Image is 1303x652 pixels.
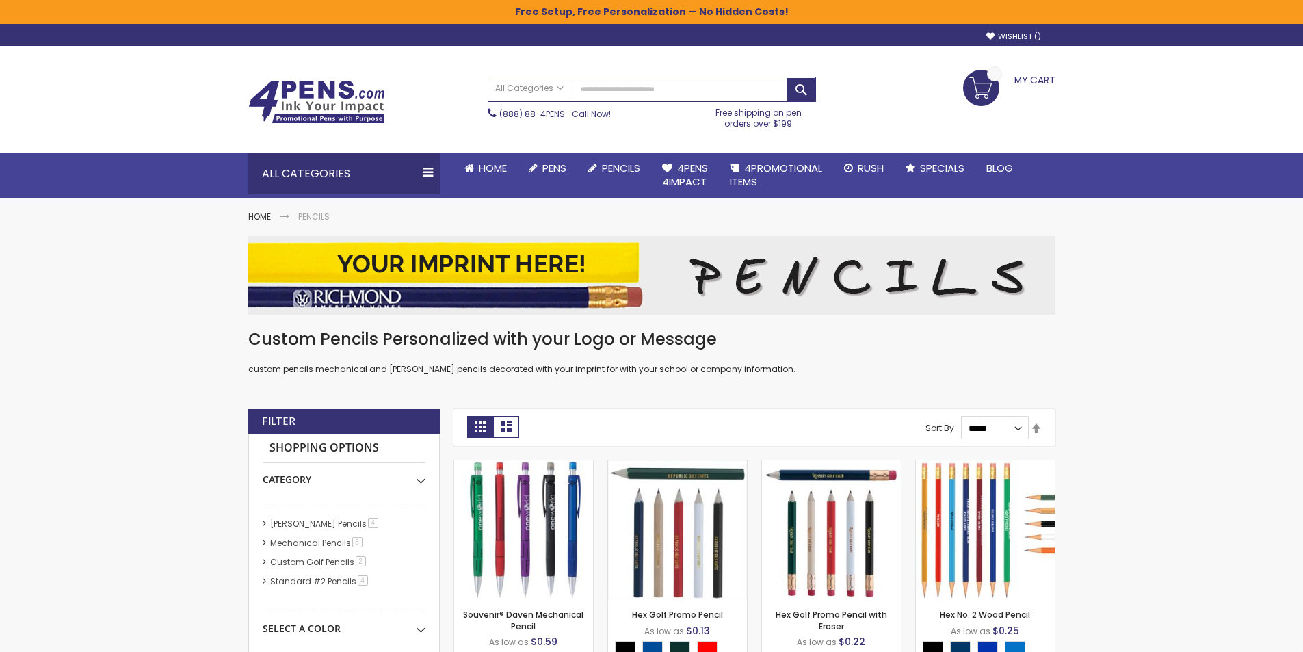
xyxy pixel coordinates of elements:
[542,161,566,175] span: Pens
[920,161,964,175] span: Specials
[686,624,710,638] span: $0.13
[267,518,383,530] a: [PERSON_NAME] Pencils4
[992,624,1019,638] span: $0.25
[267,556,371,568] a: Custom Golf Pencils2
[975,153,1024,183] a: Blog
[833,153,895,183] a: Rush
[531,635,557,649] span: $0.59
[248,153,440,194] div: All Categories
[895,153,975,183] a: Specials
[479,161,507,175] span: Home
[577,153,651,183] a: Pencils
[662,161,708,189] span: 4Pens 4impact
[916,460,1055,471] a: Hex No. 2 Wood Pencil
[839,635,865,649] span: $0.22
[262,414,295,429] strong: Filter
[454,460,593,471] a: Souvenir® Daven Mechanical Pencil
[730,161,822,189] span: 4PROMOTIONAL ITEMS
[951,625,990,637] span: As low as
[489,636,529,648] span: As low as
[499,108,611,120] span: - Call Now!
[352,537,363,547] span: 8
[518,153,577,183] a: Pens
[797,636,837,648] span: As low as
[263,612,425,636] div: Select A Color
[776,609,887,631] a: Hex Golf Promo Pencil with Eraser
[263,463,425,486] div: Category
[858,161,884,175] span: Rush
[248,236,1055,315] img: Pencils
[602,161,640,175] span: Pencils
[248,211,271,222] a: Home
[248,328,1055,350] h1: Custom Pencils Personalized with your Logo or Message
[701,102,816,129] div: Free shipping on pen orders over $199
[762,460,901,471] a: Hex Golf Promo Pencil with Eraser
[368,518,378,528] span: 4
[298,211,330,222] strong: Pencils
[263,434,425,463] strong: Shopping Options
[608,460,747,471] a: Hex Golf Promo Pencil
[608,460,747,599] img: Hex Golf Promo Pencil
[762,460,901,599] img: Hex Golf Promo Pencil with Eraser
[986,31,1041,42] a: Wishlist
[467,416,493,438] strong: Grid
[454,460,593,599] img: Souvenir® Daven Mechanical Pencil
[248,328,1055,376] div: custom pencils mechanical and [PERSON_NAME] pencils decorated with your imprint for with your sch...
[267,575,373,587] a: Standard #2 Pencils4
[925,422,954,434] label: Sort By
[916,460,1055,599] img: Hex No. 2 Wood Pencil
[248,80,385,124] img: 4Pens Custom Pens and Promotional Products
[986,161,1013,175] span: Blog
[488,77,570,100] a: All Categories
[463,609,583,631] a: Souvenir® Daven Mechanical Pencil
[719,153,833,198] a: 4PROMOTIONALITEMS
[453,153,518,183] a: Home
[356,556,366,566] span: 2
[940,609,1030,621] a: Hex No. 2 Wood Pencil
[267,537,367,549] a: Mechanical Pencils8
[644,625,684,637] span: As low as
[651,153,719,198] a: 4Pens4impact
[358,575,368,586] span: 4
[632,609,723,621] a: Hex Golf Promo Pencil
[499,108,565,120] a: (888) 88-4PENS
[495,83,564,94] span: All Categories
